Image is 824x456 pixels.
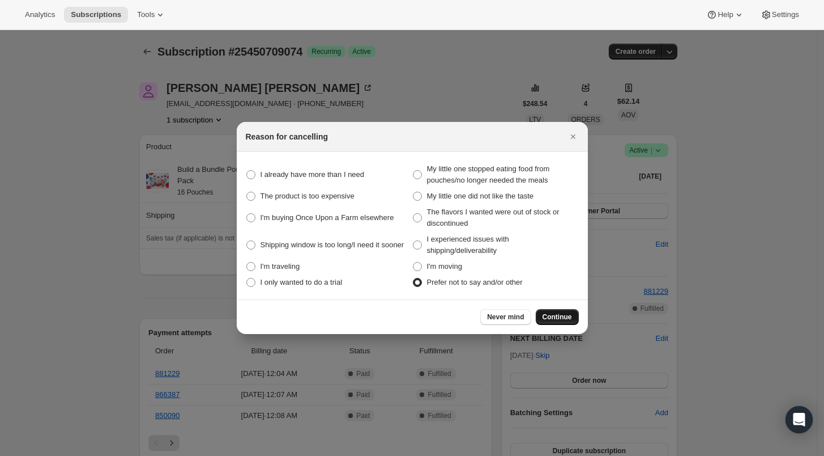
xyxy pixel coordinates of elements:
span: My little one stopped eating food from pouches/no longer needed the meals [427,164,550,184]
span: Subscriptions [71,10,121,19]
span: Shipping window is too long/I need it sooner [261,240,404,249]
span: I experienced issues with shipping/deliverability [427,235,509,255]
span: Never mind [487,313,524,322]
span: My little one did not like the taste [427,192,534,200]
span: The product is too expensive [261,192,355,200]
button: Settings [754,7,806,23]
span: Continue [543,313,572,322]
span: Settings [772,10,799,19]
button: Close [565,129,581,145]
button: Tools [130,7,173,23]
span: I already have more than I need [261,170,365,179]
button: Analytics [18,7,62,23]
span: I only wanted to do a trial [261,278,343,286]
span: I'm moving [427,262,462,271]
div: Open Intercom Messenger [785,406,813,433]
span: Prefer not to say and/or other [427,278,523,286]
span: I'm traveling [261,262,300,271]
span: The flavors I wanted were out of stock or discontinued [427,208,560,227]
span: Analytics [25,10,55,19]
span: I'm buying Once Upon a Farm elsewhere [261,213,394,222]
span: Tools [137,10,155,19]
button: Never mind [480,309,531,325]
button: Subscriptions [64,7,128,23]
span: Help [718,10,733,19]
h2: Reason for cancelling [246,131,328,142]
button: Continue [536,309,579,325]
button: Help [699,7,751,23]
